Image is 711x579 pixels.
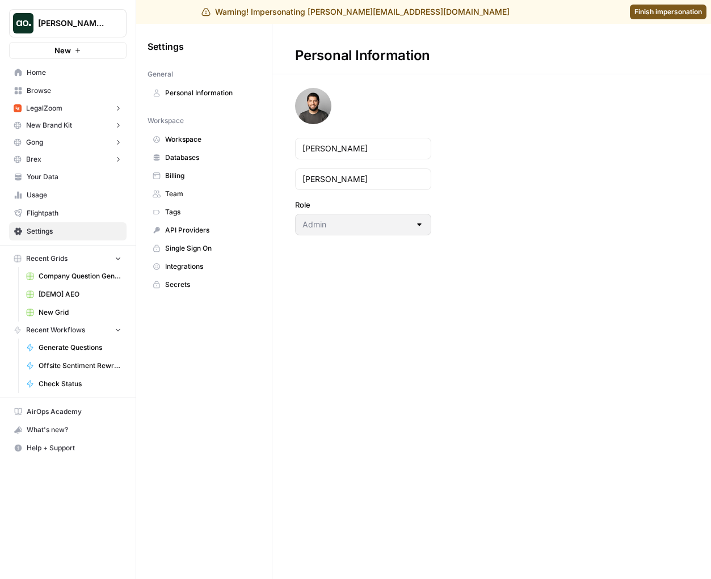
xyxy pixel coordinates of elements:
[9,186,127,204] a: Usage
[26,120,72,130] span: New Brand Kit
[148,130,260,149] a: Workspace
[148,167,260,185] a: Billing
[26,325,85,335] span: Recent Workflows
[165,207,255,217] span: Tags
[9,439,127,457] button: Help + Support
[26,103,62,113] span: LegalZoom
[165,134,255,145] span: Workspace
[39,307,121,318] span: New Grid
[27,190,121,200] span: Usage
[21,267,127,285] a: Company Question Generation
[165,243,255,253] span: Single Sign On
[27,86,121,96] span: Browse
[9,134,127,151] button: Gong
[9,421,127,439] button: What's new?
[9,64,127,82] a: Home
[9,204,127,222] a: Flightpath
[27,208,121,218] span: Flightpath
[9,322,127,339] button: Recent Workflows
[39,361,121,371] span: Offsite Sentiment Rewrites
[9,250,127,267] button: Recent Grids
[148,40,184,53] span: Settings
[295,199,431,210] label: Role
[165,153,255,163] span: Databases
[9,222,127,240] a: Settings
[21,375,127,393] a: Check Status
[13,13,33,33] img: Dillon Test Logo
[148,84,260,102] a: Personal Information
[148,239,260,257] a: Single Sign On
[39,379,121,389] span: Check Status
[148,69,173,79] span: General
[634,7,702,17] span: Finish impersonation
[27,407,121,417] span: AirOps Academy
[21,339,127,357] a: Generate Questions
[21,303,127,322] a: New Grid
[165,171,255,181] span: Billing
[14,104,22,112] img: vi2t3f78ykj3o7zxmpdx6ktc445p
[38,18,107,29] span: [PERSON_NAME] Test
[10,421,126,438] div: What's new?
[630,5,706,19] a: Finish impersonation
[295,88,331,124] img: avatar
[9,168,127,186] a: Your Data
[26,253,68,264] span: Recent Grids
[9,9,127,37] button: Workspace: Dillon Test
[272,47,453,65] div: Personal Information
[9,403,127,421] a: AirOps Academy
[26,154,41,164] span: Brex
[9,82,127,100] a: Browse
[165,261,255,272] span: Integrations
[165,189,255,199] span: Team
[148,257,260,276] a: Integrations
[26,137,43,147] span: Gong
[27,67,121,78] span: Home
[54,45,71,56] span: New
[165,225,255,235] span: API Providers
[27,226,121,236] span: Settings
[27,172,121,182] span: Your Data
[9,117,127,134] button: New Brand Kit
[9,100,127,117] button: LegalZoom
[39,343,121,353] span: Generate Questions
[148,203,260,221] a: Tags
[148,276,260,294] a: Secrets
[148,221,260,239] a: API Providers
[21,285,127,303] a: [DEMO] AEO
[9,42,127,59] button: New
[165,88,255,98] span: Personal Information
[39,289,121,299] span: [DEMO] AEO
[21,357,127,375] a: Offsite Sentiment Rewrites
[9,151,127,168] button: Brex
[27,443,121,453] span: Help + Support
[148,185,260,203] a: Team
[148,149,260,167] a: Databases
[201,6,510,18] div: Warning! Impersonating [PERSON_NAME][EMAIL_ADDRESS][DOMAIN_NAME]
[148,116,184,126] span: Workspace
[165,280,255,290] span: Secrets
[39,271,121,281] span: Company Question Generation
